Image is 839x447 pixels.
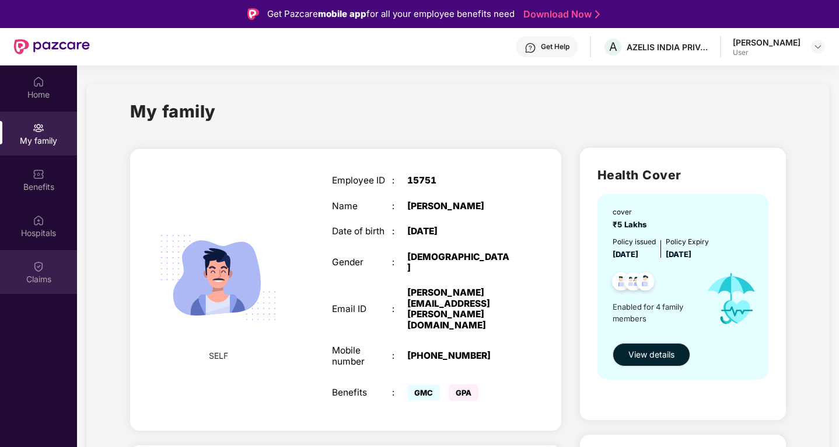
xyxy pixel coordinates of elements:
div: Policy Expiry [666,237,709,248]
span: GPA [449,384,478,401]
img: svg+xml;base64,PHN2ZyB4bWxucz0iaHR0cDovL3d3dy53My5vcmcvMjAwMC9zdmciIHdpZHRoPSI0OC45NDMiIGhlaWdodD... [631,269,660,297]
img: New Pazcare Logo [14,39,90,54]
img: svg+xml;base64,PHN2ZyBpZD0iQmVuZWZpdHMiIHhtbG5zPSJodHRwOi8vd3d3LnczLm9yZy8yMDAwL3N2ZyIgd2lkdGg9Ij... [33,168,44,180]
img: svg+xml;base64,PHN2ZyBpZD0iSG9zcGl0YWxzIiB4bWxucz0iaHR0cDovL3d3dy53My5vcmcvMjAwMC9zdmciIHdpZHRoPS... [33,214,44,226]
div: : [392,257,407,268]
div: : [392,387,407,398]
div: : [392,351,407,361]
div: Email ID [332,304,392,314]
div: Get Help [541,42,569,51]
span: A [609,40,617,54]
img: svg+xml;base64,PHN2ZyB4bWxucz0iaHR0cDovL3d3dy53My5vcmcvMjAwMC9zdmciIHdpZHRoPSI0OC45MTUiIGhlaWdodD... [619,269,648,297]
div: AZELIS INDIA PRIVATE LIMITED [627,41,708,53]
img: Stroke [595,8,600,20]
span: Enabled for 4 family members [613,301,696,325]
span: ₹5 Lakhs [613,220,651,229]
div: [DATE] [407,226,512,237]
div: [DEMOGRAPHIC_DATA] [407,252,512,273]
div: Benefits [332,387,392,398]
img: svg+xml;base64,PHN2ZyBpZD0iSGVscC0zMngzMiIgeG1sbnM9Imh0dHA6Ly93d3cudzMub3JnLzIwMDAvc3ZnIiB3aWR0aD... [525,42,536,54]
span: GMC [407,384,440,401]
span: SELF [209,349,228,362]
img: svg+xml;base64,PHN2ZyBpZD0iRHJvcGRvd24tMzJ4MzIiIHhtbG5zPSJodHRwOi8vd3d3LnczLm9yZy8yMDAwL3N2ZyIgd2... [813,42,823,51]
div: Date of birth [332,226,392,237]
div: Mobile number [332,345,392,367]
div: Name [332,201,392,212]
div: [PERSON_NAME][EMAIL_ADDRESS][PERSON_NAME][DOMAIN_NAME] [407,287,512,331]
span: [DATE] [613,250,638,259]
div: : [392,226,407,237]
div: [PHONE_NUMBER] [407,351,512,361]
h2: Health Cover [597,165,768,185]
div: : [392,304,407,314]
img: svg+xml;base64,PHN2ZyB4bWxucz0iaHR0cDovL3d3dy53My5vcmcvMjAwMC9zdmciIHdpZHRoPSIyMjQiIGhlaWdodD0iMT... [146,206,290,349]
div: [PERSON_NAME] [733,37,800,48]
img: svg+xml;base64,PHN2ZyBpZD0iQ2xhaW0iIHhtbG5zPSJodHRwOi8vd3d3LnczLm9yZy8yMDAwL3N2ZyIgd2lkdGg9IjIwIi... [33,261,44,272]
div: cover [613,207,651,218]
h1: My family [130,98,216,124]
span: View details [628,348,674,361]
a: Download Now [523,8,596,20]
img: svg+xml;base64,PHN2ZyBpZD0iSG9tZSIgeG1sbnM9Imh0dHA6Ly93d3cudzMub3JnLzIwMDAvc3ZnIiB3aWR0aD0iMjAiIG... [33,76,44,88]
div: : [392,175,407,186]
div: Policy issued [613,237,656,248]
div: : [392,201,407,212]
span: [DATE] [666,250,691,259]
img: icon [696,261,767,337]
div: Gender [332,257,392,268]
button: View details [613,343,690,366]
div: 15751 [407,175,512,186]
img: Logo [247,8,259,20]
strong: mobile app [318,8,366,19]
div: User [733,48,800,57]
img: svg+xml;base64,PHN2ZyB4bWxucz0iaHR0cDovL3d3dy53My5vcmcvMjAwMC9zdmciIHdpZHRoPSI0OC45NDMiIGhlaWdodD... [607,269,635,297]
img: svg+xml;base64,PHN2ZyB3aWR0aD0iMjAiIGhlaWdodD0iMjAiIHZpZXdCb3g9IjAgMCAyMCAyMCIgZmlsbD0ibm9uZSIgeG... [33,122,44,134]
div: [PERSON_NAME] [407,201,512,212]
div: Get Pazcare for all your employee benefits need [267,7,515,21]
div: Employee ID [332,175,392,186]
